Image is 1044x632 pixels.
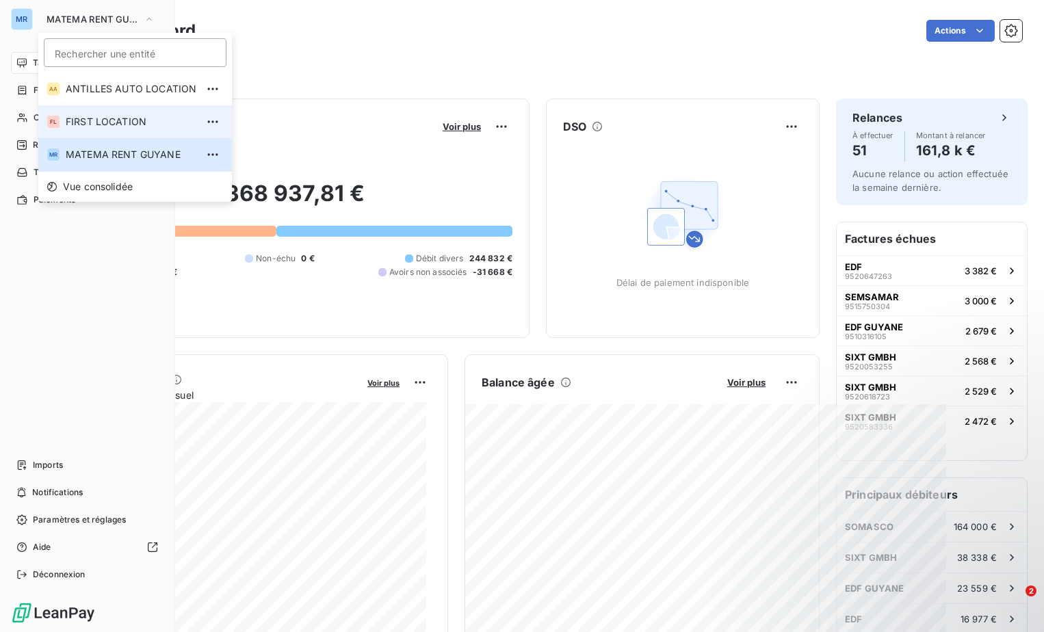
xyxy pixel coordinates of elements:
span: 2 529 € [965,386,997,397]
span: Relances [33,139,69,151]
div: FL [47,115,60,129]
span: 16 977 € [961,614,997,624]
h4: 51 [852,140,893,161]
button: EDF95206472633 382 € [837,255,1027,285]
a: Aide [11,536,164,558]
span: Aide [33,541,51,553]
span: Tableau de bord [33,57,96,69]
span: -31 668 € [473,266,512,278]
span: 3 000 € [965,295,997,306]
span: Tâches [34,166,62,179]
span: Avoirs non associés [389,266,467,278]
h6: Relances [852,109,902,126]
span: SIXT GMBH [845,382,896,393]
span: Voir plus [367,378,400,388]
button: Actions [926,20,995,42]
span: 2 472 € [965,416,997,427]
h6: Factures échues [837,222,1027,255]
span: 9510316105 [845,332,887,341]
span: Montant à relancer [916,131,986,140]
span: EDF [845,261,862,272]
button: SEMSAMAR95157503043 000 € [837,285,1027,315]
span: Débit divers [416,252,464,265]
h4: 161,8 k € [916,140,986,161]
span: Paramètres et réglages [33,514,126,526]
span: Voir plus [443,121,481,132]
span: Délai de paiement indisponible [616,277,750,288]
span: MATEMA RENT GUYANE [47,14,138,25]
iframe: Intercom notifications message [770,499,1044,595]
button: Voir plus [439,120,485,133]
h6: DSO [563,118,586,135]
span: Notifications [32,486,83,499]
iframe: Intercom live chat [997,585,1030,618]
span: Non-échu [256,252,296,265]
img: Logo LeanPay [11,602,96,624]
span: Paiements [34,194,75,206]
span: ANTILLES AUTO LOCATION [66,82,196,96]
span: SIXT GMBH [845,352,896,363]
span: 2 [1026,585,1036,596]
button: SIXT GMBH95200532552 568 € [837,345,1027,376]
div: MR [11,8,33,30]
div: AA [47,82,60,96]
span: Chiffre d'affaires mensuel [77,388,358,402]
span: Clients [34,111,61,124]
span: 2 568 € [965,356,997,367]
span: EDF GUYANE [845,321,903,332]
span: Factures [34,84,68,96]
span: Aucune relance ou action effectuée la semaine dernière. [852,168,1008,193]
button: Voir plus [723,376,770,389]
span: À effectuer [852,131,893,140]
span: Imports [33,459,63,471]
span: Déconnexion [33,568,86,581]
input: placeholder [44,38,226,67]
h2: 368 937,81 € [77,180,512,221]
span: MATEMA RENT GUYANE [66,148,196,161]
span: FIRST LOCATION [66,115,196,129]
span: 9520618723 [845,393,890,401]
img: Empty state [639,170,727,258]
div: MR [47,148,60,161]
span: 0 € [301,252,314,265]
span: Voir plus [727,377,766,388]
span: Vue consolidée [63,180,133,194]
span: 244 832 € [469,252,512,265]
span: 9515750304 [845,302,890,311]
button: SIXT GMBH95206187232 529 € [837,376,1027,406]
span: 9520053255 [845,363,893,371]
button: Voir plus [363,376,404,389]
h6: Balance âgée [482,374,555,391]
button: EDF GUYANE95103161052 679 € [837,315,1027,345]
span: SEMSAMAR [845,291,899,302]
span: 3 382 € [965,265,997,276]
span: 2 679 € [965,326,997,337]
span: 9520647263 [845,272,892,280]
